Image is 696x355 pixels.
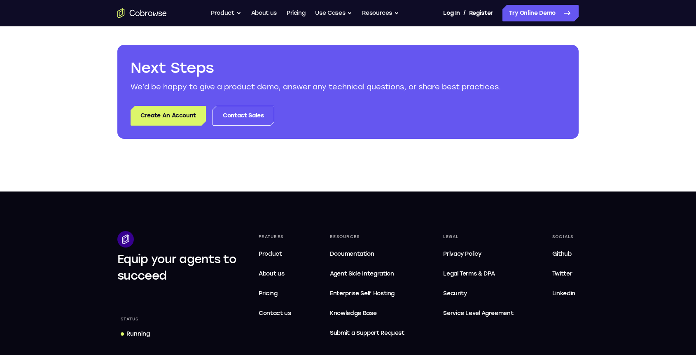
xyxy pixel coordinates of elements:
a: Twitter [549,266,579,282]
a: Register [469,5,493,21]
div: Legal [440,231,516,243]
span: / [463,8,466,18]
span: About us [259,270,284,277]
div: [DATE] [3,210,128,217]
a: Service Level Agreement [440,305,516,322]
a: About us [255,266,294,282]
span: Enterprise Self Hosting [330,289,404,299]
span: Contact us [259,310,291,317]
span: Product [259,250,282,257]
a: Github [549,246,579,262]
a: Documentation [327,246,408,262]
button: Product [211,5,241,21]
a: Cobrowse [3,9,128,24]
span: Linkedin [552,290,575,297]
span: Submit a Support Request [330,328,404,338]
p: Balance [3,47,128,54]
h2: Next Steps [131,58,565,78]
a: Go to the home page [117,8,167,18]
a: Pricing [255,285,294,302]
a: Legal Terms & DPA [440,266,516,282]
a: Pricing [287,5,306,21]
a: Create An Account [131,106,206,126]
span: Pricing [259,290,278,297]
a: Agent Side Integration [327,266,408,282]
a: Contact us [255,305,294,322]
button: End session [198,251,224,269]
span: Privacy Policy [443,250,481,257]
a: Contact Sales [213,106,274,126]
button: Full device [176,251,194,269]
div: Running [126,330,150,338]
a: Privacy Policy [440,246,516,262]
h2: Transactions [3,190,128,201]
a: Linkedin [549,285,579,302]
a: About us [251,5,277,21]
a: Try Online Demo [502,5,579,21]
span: Security [443,290,467,297]
button: Remote control [155,251,173,269]
button: Use Cases [315,5,352,21]
button: Laser pointer [86,251,104,269]
a: Submit a Support Request [327,325,408,341]
a: Popout [270,252,287,269]
div: Status [117,313,142,325]
div: Features [255,231,294,243]
div: Resources [327,231,408,243]
div: Spent this month [3,159,128,182]
span: Service Level Agreement [443,308,513,318]
button: Device info [287,252,303,269]
span: Documentation [330,250,374,257]
button: Annotations color [107,251,125,269]
a: Security [440,285,516,302]
button: Drawing tools menu [138,251,152,269]
button: Disappearing ink [123,251,141,269]
span: Equip your agents to succeed [117,252,236,283]
a: Knowledge Base [327,305,408,322]
span: Agent Side Integration [330,269,404,279]
button: Resources [362,5,399,21]
span: Twitter [552,270,572,277]
p: We’d be happy to give a product demo, answer any technical questions, or share best practices. [131,81,565,93]
a: Enterprise Self Hosting [327,285,408,302]
div: Socials [549,231,579,243]
a: Log In [443,5,460,21]
span: Legal Terms & DPA [443,270,495,277]
a: Product [255,246,294,262]
span: Github [552,250,572,257]
span: 01:32 [7,257,23,264]
span: Knowledge Base [330,310,376,317]
a: Running [117,327,153,341]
